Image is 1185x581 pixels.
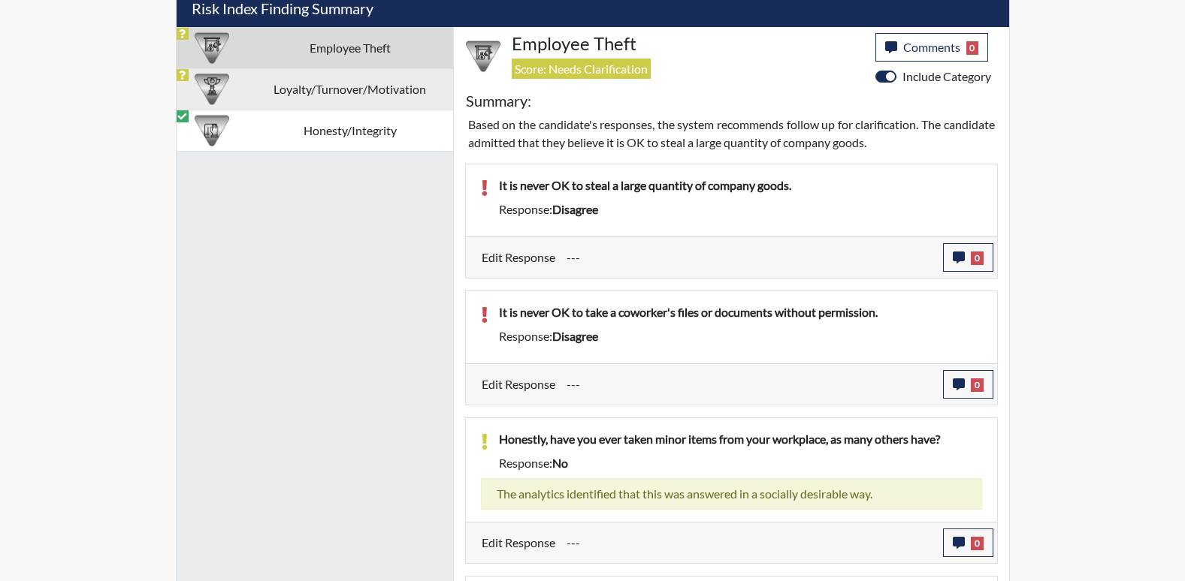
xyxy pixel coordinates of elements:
span: 0 [971,537,984,550]
span: no [552,456,568,470]
span: Score: Needs Clarification [512,59,651,79]
div: Response: [488,200,993,218]
h4: Employee Theft [512,33,864,55]
div: Update the test taker's response, the change might impact the score [555,243,943,272]
p: It is never OK to take a coworker's files or documents without permission. [499,303,982,321]
button: 0 [943,243,993,272]
div: The analytics identified that this was answered in a socially desirable way. [481,478,982,510]
button: 0 [943,370,993,399]
img: CATEGORY%20ICON-17.40ef8247.png [195,72,229,107]
label: Edit Response [482,528,555,557]
label: Edit Response [482,243,555,272]
span: 0 [971,251,984,265]
span: 0 [971,378,984,392]
span: 0 [966,41,979,55]
div: Update the test taker's response, the change might impact the score [555,370,943,399]
button: 0 [943,528,993,557]
label: Edit Response [482,370,555,399]
p: It is never OK to steal a large quantity of company goods. [499,176,982,194]
p: Honestly, have you ever taken minor items from your workplace, as many others have? [499,430,982,448]
td: Employee Theft [247,27,453,68]
h5: Summary: [466,92,531,110]
div: Response: [488,454,993,472]
button: Comments0 [875,33,989,62]
td: Loyalty/Turnover/Motivation [247,68,453,110]
img: CATEGORY%20ICON-07.58b65e52.png [466,39,500,74]
span: disagree [552,329,598,343]
label: Include Category [902,68,991,86]
p: Based on the candidate's responses, the system recommends follow up for clarification. The candid... [468,116,995,152]
span: disagree [552,202,598,216]
div: Response: [488,327,993,345]
img: CATEGORY%20ICON-07.58b65e52.png [195,31,229,65]
td: Honesty/Integrity [247,110,453,151]
span: Comments [903,40,960,54]
img: CATEGORY%20ICON-11.a5f294f4.png [195,113,229,148]
div: Update the test taker's response, the change might impact the score [555,528,943,557]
